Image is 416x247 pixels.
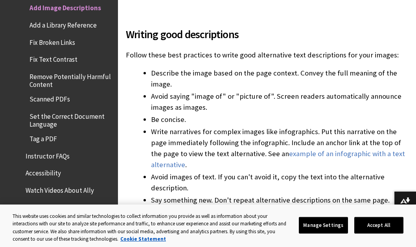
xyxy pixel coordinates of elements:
[151,91,408,113] li: Avoid saying "image of" or "picture of". Screen readers automatically announce images as images.
[22,201,61,212] span: Administrator
[151,171,408,194] li: Avoid images of text. If you can't avoid it, copy the text into the alternative description.
[29,18,97,29] span: Add a Library Reference
[29,93,70,103] span: Scanned PDFs
[151,68,408,90] li: Describe the image based on the page context. Convey the full meaning of the image.
[299,217,348,234] button: Manage Settings
[29,2,101,12] span: Add Image Descriptions
[151,195,408,217] li: Say something new. Don't repeat alternative descriptions on the same page. Don't repeat what is a...
[26,149,70,160] span: Instructor FAQs
[151,126,408,170] li: Write narratives for complex images like infographics. Put this narrative on the page immediately...
[151,114,408,125] li: Be concise.
[126,26,408,42] span: Writing good descriptions
[26,167,61,177] span: Accessibility
[29,53,77,64] span: Fix Text Contrast
[13,212,291,243] div: This website uses cookies and similar technologies to collect information you provide as well as ...
[126,50,408,60] p: Follow these best practices to write good alternative text descriptions for your images:
[120,236,166,242] a: More information about your privacy, opens in a new tab
[29,110,112,128] span: Set the Correct Document Language
[354,217,403,234] button: Accept All
[29,132,57,143] span: Tag a PDF
[26,184,94,194] span: Watch Videos About Ally
[29,36,75,46] span: Fix Broken Links
[29,70,112,88] span: Remove Potentially Harmful Content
